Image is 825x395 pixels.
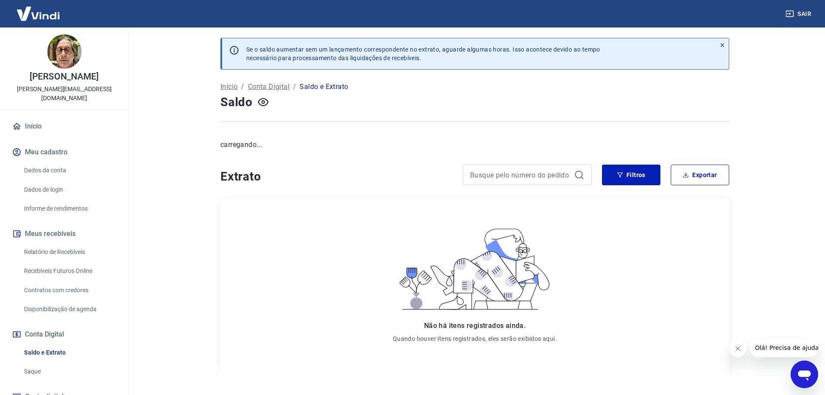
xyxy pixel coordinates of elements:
input: Busque pelo número do pedido [470,168,571,181]
h4: Saldo [220,94,253,111]
span: Olá! Precisa de ajuda? [5,6,72,13]
a: Relatório de Recebíveis [21,243,118,261]
h4: Extrato [220,168,452,185]
a: Saque [21,363,118,380]
p: Quando houver itens registrados, eles serão exibidos aqui. [393,334,557,343]
a: Contratos com credores [21,282,118,299]
button: Meus recebíveis [10,224,118,243]
a: Saldo e Extrato [21,344,118,361]
img: Vindi [10,0,66,27]
button: Sair [784,6,815,22]
img: 4333f548-8119-41c7-b0db-7724d53141bc.jpeg [47,34,82,69]
button: Exportar [671,165,729,185]
p: [PERSON_NAME] [30,72,98,81]
iframe: Fechar mensagem [729,340,746,357]
a: Conta Digital [248,82,290,92]
a: Início [220,82,238,92]
p: Saldo e Extrato [299,82,348,92]
p: / [293,82,296,92]
p: [PERSON_NAME][EMAIL_ADDRESS][DOMAIN_NAME] [7,85,122,103]
button: Conta Digital [10,325,118,344]
a: Início [10,117,118,136]
span: Não há itens registrados ainda. [424,322,526,330]
a: Informe de rendimentos [21,200,118,217]
iframe: Botão para abrir a janela de mensagens [791,361,818,388]
button: Meu cadastro [10,143,118,162]
a: Disponibilização de agenda [21,300,118,318]
p: / [241,82,244,92]
a: Dados da conta [21,162,118,179]
a: Dados de login [21,181,118,199]
p: carregando... [220,140,729,150]
a: Recebíveis Futuros Online [21,262,118,280]
p: Se o saldo aumentar sem um lançamento correspondente no extrato, aguarde algumas horas. Isso acon... [246,45,600,62]
iframe: Mensagem da empresa [750,338,818,357]
button: Filtros [602,165,660,185]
